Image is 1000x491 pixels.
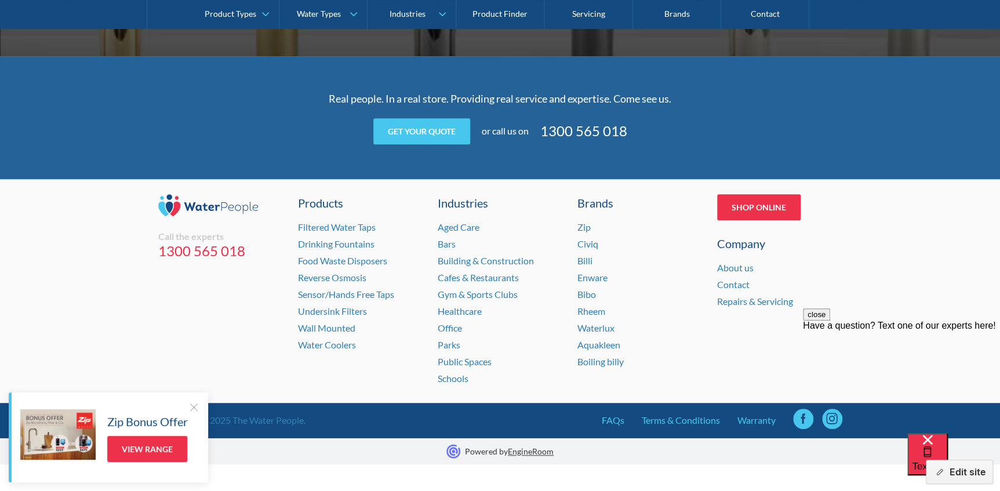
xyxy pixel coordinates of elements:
a: About us [717,262,754,273]
a: Zip [577,221,591,232]
button: Edit site [926,460,993,484]
a: Healthcare [438,305,482,317]
div: Industries [390,9,426,19]
a: Products [298,194,423,212]
a: Reverse Osmosis [298,272,366,283]
a: FAQs [602,413,624,427]
a: Terms & Conditions [642,413,720,427]
a: Water Coolers [298,339,356,350]
a: Sensor/Hands Free Taps [298,289,394,300]
div: Company [717,235,842,252]
iframe: podium webchat widget prompt [803,308,1000,448]
h5: Zip Bonus Offer [107,413,188,430]
a: Undersink Filters [298,305,367,317]
p: Real people. In a real store. Providing real service and expertise. Come see us. [274,91,726,107]
a: Repairs & Servicing [717,296,793,307]
div: © Copyright 2025 The Water People. [158,413,306,427]
a: Bars [438,238,456,249]
p: Powered by [465,445,554,457]
a: Rheem [577,305,605,317]
a: Cafes & Restaurants [438,272,519,283]
a: Contact [717,279,750,290]
a: Aquakleen [577,339,620,350]
a: Boiling billy [577,356,624,367]
a: Civiq [577,238,598,249]
a: Waterlux [577,322,614,333]
a: Industries [438,194,563,212]
a: Filtered Water Taps [298,221,376,232]
a: Public Spaces [438,356,492,367]
a: Food Waste Disposers [298,255,387,266]
a: Get your quote [373,118,470,144]
div: Call the experts [158,231,283,242]
div: Product Types [205,9,256,19]
img: Zip Bonus Offer [20,409,96,460]
a: Office [438,322,462,333]
a: Billi [577,255,592,266]
a: Warranty [737,413,776,427]
a: Bibo [577,289,596,300]
a: 1300 565 018 [540,121,627,141]
a: Schools [438,373,468,384]
a: Aged Care [438,221,479,232]
iframe: podium webchat widget bubble [907,433,1000,491]
a: Enware [577,272,608,283]
a: Building & Construction [438,255,534,266]
div: or call us on [482,124,529,138]
a: Gym & Sports Clubs [438,289,518,300]
a: View Range [107,436,187,462]
div: Brands [577,194,703,212]
a: Shop Online [717,194,801,220]
a: Wall Mounted [298,322,355,333]
a: Parks [438,339,460,350]
a: 1300 565 018 [158,242,283,260]
div: Water Types [297,9,341,19]
a: EngineRoom [508,446,554,456]
a: Drinking Fountains [298,238,374,249]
